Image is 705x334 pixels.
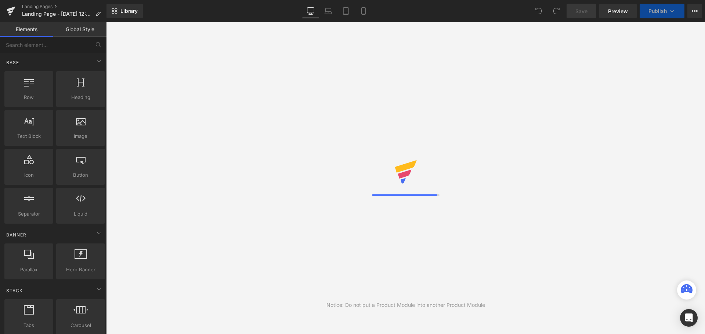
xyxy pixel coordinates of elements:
a: Global Style [53,22,106,37]
span: Landing Page - [DATE] 12:49:58 [22,11,93,17]
a: Landing Pages [22,4,106,10]
span: Library [120,8,138,14]
button: More [687,4,702,18]
span: Separator [7,210,51,218]
div: Notice: Do not put a Product Module into another Product Module [326,301,485,309]
a: Preview [599,4,637,18]
button: Redo [549,4,564,18]
button: Undo [531,4,546,18]
span: Text Block [7,132,51,140]
span: Preview [608,7,628,15]
a: Desktop [302,4,319,18]
a: New Library [106,4,143,18]
span: Carousel [58,322,103,329]
span: Button [58,171,103,179]
div: Open Intercom Messenger [680,309,698,327]
span: Liquid [58,210,103,218]
span: Parallax [7,266,51,274]
a: Tablet [337,4,355,18]
a: Laptop [319,4,337,18]
span: Heading [58,93,103,101]
span: Row [7,93,51,101]
span: Image [58,132,103,140]
span: Publish [648,8,667,14]
span: Base [6,59,20,66]
span: Banner [6,231,27,238]
span: Save [575,7,587,15]
a: Mobile [355,4,372,18]
span: Hero Banner [58,266,103,274]
span: Icon [7,171,51,179]
span: Stack [6,287,23,294]
span: Tabs [7,322,51,329]
button: Publish [640,4,684,18]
